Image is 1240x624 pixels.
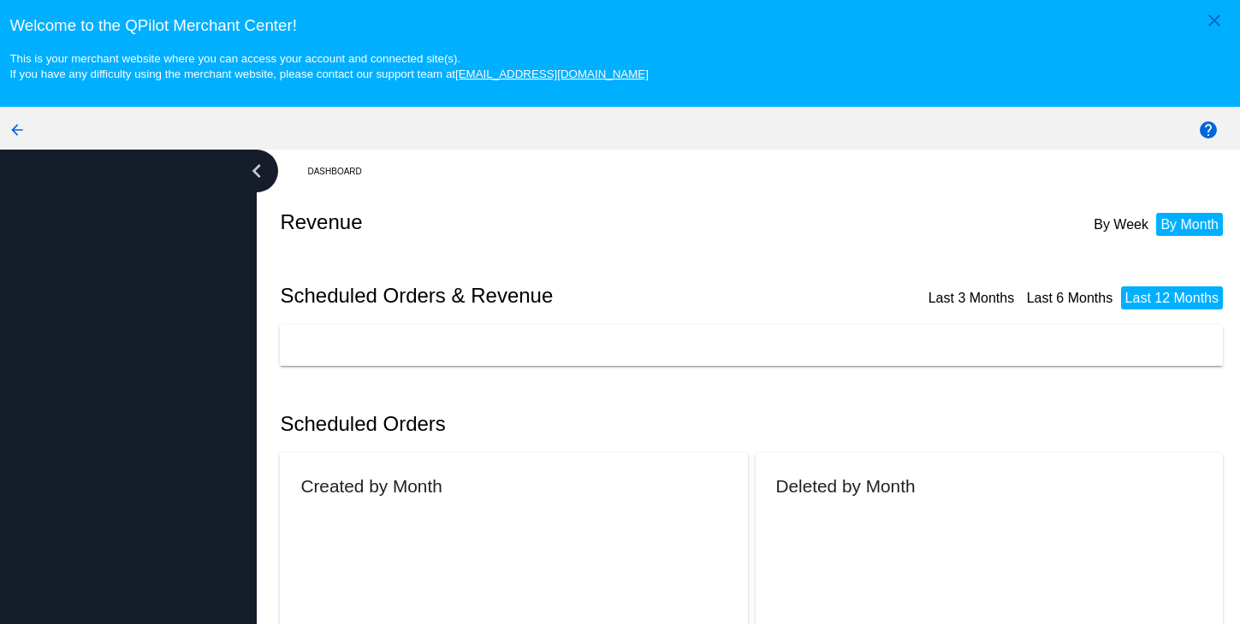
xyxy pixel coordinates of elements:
li: By Week [1089,213,1153,236]
a: Last 12 Months [1125,291,1219,305]
h2: Deleted by Month [776,476,916,496]
mat-icon: arrow_back [7,120,27,140]
a: Last 3 Months [929,291,1015,305]
i: chevron_left [243,157,270,185]
li: By Month [1156,213,1223,236]
mat-icon: close [1204,10,1225,31]
mat-icon: help [1198,120,1219,140]
a: Dashboard [307,158,377,185]
h2: Scheduled Orders [280,412,755,436]
h3: Welcome to the QPilot Merchant Center! [9,16,1230,35]
h2: Created by Month [300,476,442,496]
h2: Scheduled Orders & Revenue [280,284,755,308]
h2: Revenue [280,210,755,234]
a: Last 6 Months [1027,291,1113,305]
small: This is your merchant website where you can access your account and connected site(s). If you hav... [9,52,648,80]
a: [EMAIL_ADDRESS][DOMAIN_NAME] [455,68,649,80]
